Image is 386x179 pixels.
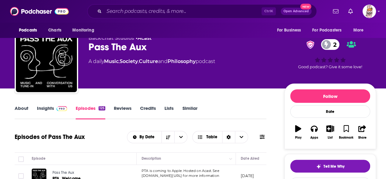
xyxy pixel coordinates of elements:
[272,24,308,36] button: open menu
[104,58,119,64] a: Music
[338,121,354,143] button: Bookmark
[241,173,254,178] p: [DATE]
[316,164,321,169] img: tell me why sparkle
[120,58,138,64] a: Society
[52,170,125,176] a: Pass The Aux
[363,5,376,18] button: Show profile menu
[354,121,370,143] button: Share
[88,58,215,65] div: A daily podcast
[138,58,139,64] span: ,
[140,105,156,119] a: Credits
[142,155,161,162] div: Description
[138,35,152,41] a: Acast
[114,105,132,119] a: Reviews
[227,155,234,162] button: Column Actions
[206,135,217,139] span: Table
[290,89,370,103] button: Follow
[127,131,188,143] h2: Choose List sort
[15,105,28,119] a: About
[161,131,174,143] button: Sort Direction
[363,5,376,18] img: User Profile
[76,105,105,119] a: Episodes125
[281,8,312,15] button: Open AdvancedNew
[88,35,134,41] span: BackChat Studios
[10,6,69,17] img: Podchaser - Follow, Share and Rate Podcasts
[87,4,317,18] div: Search podcasts, credits, & more...
[182,105,197,119] a: Similar
[32,155,45,162] div: Episode
[321,39,340,50] a: 2
[328,136,333,140] div: List
[52,170,74,175] span: Pass The Aux
[283,10,309,13] span: Open Advanced
[56,106,67,111] img: Podchaser Pro
[15,24,45,36] button: open menu
[290,160,370,173] button: tell me why sparkleTell Me Why
[127,135,162,139] button: open menu
[306,121,322,143] button: Apps
[192,131,248,143] button: Choose View
[310,136,318,140] div: Apps
[290,105,370,118] div: Rate
[119,58,120,64] span: ,
[308,24,350,36] button: open menu
[312,26,341,35] span: For Podcasters
[136,35,152,41] span: •
[164,105,174,119] a: Lists
[168,58,196,64] a: Philosophy
[99,106,105,110] div: 125
[139,58,158,64] a: Culture
[358,136,366,140] div: Share
[323,164,345,169] span: Tell Me Why
[330,6,341,17] a: Show notifications dropdown
[322,121,338,143] button: List
[290,121,306,143] button: Play
[19,26,37,35] span: Podcasts
[222,131,235,143] div: Sort Direction
[68,24,102,36] button: open menu
[158,58,168,64] span: and
[16,31,77,92] img: Pass The Aux
[298,65,362,69] span: Good podcast? Give it some love!
[339,136,353,140] div: Bookmark
[363,5,376,18] span: Logged in as Nouel
[327,39,340,50] span: 2
[139,135,157,139] span: By Date
[241,155,259,162] div: Date Aired
[346,6,355,17] a: Show notifications dropdown
[277,26,301,35] span: For Business
[48,26,61,35] span: Charts
[72,26,94,35] span: Monitoring
[174,131,187,143] button: open menu
[262,7,276,15] span: Ctrl K
[18,173,24,179] span: Toggle select row
[104,6,262,16] input: Search podcasts, credits, & more...
[15,133,85,141] h1: Episodes of Pass The Aux
[37,105,67,119] a: InsightsPodchaser Pro
[284,35,376,73] div: verified Badge2Good podcast? Give it some love!
[295,136,301,140] div: Play
[300,4,311,9] span: New
[349,24,371,36] button: open menu
[305,41,316,49] img: verified Badge
[142,169,219,173] span: PTA is coming to Apple. Hosted on Acast. See
[353,26,364,35] span: More
[142,173,219,178] span: [DOMAIN_NAME][URL] for more information
[44,24,65,36] a: Charts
